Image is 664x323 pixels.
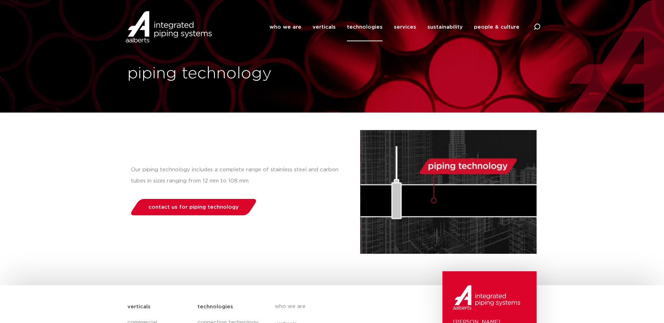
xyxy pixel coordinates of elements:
h5: technologies [197,301,233,313]
a: technologies [347,13,383,41]
a: contact us for piping technology [129,199,258,215]
span: contact us for piping technology [148,204,239,210]
h5: verticals [127,301,151,313]
a: sustainability [427,13,463,41]
h1: piping technology [127,63,329,85]
nav: Menu [270,13,519,41]
a: who we are [270,13,301,41]
a: verticals [313,13,336,41]
p: Our piping technology includes a complete range of stainless steel and carbon tubes in sizes rang... [131,164,346,187]
a: who we are [275,298,403,315]
a: services [394,13,416,41]
a: people & culture [474,13,519,41]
